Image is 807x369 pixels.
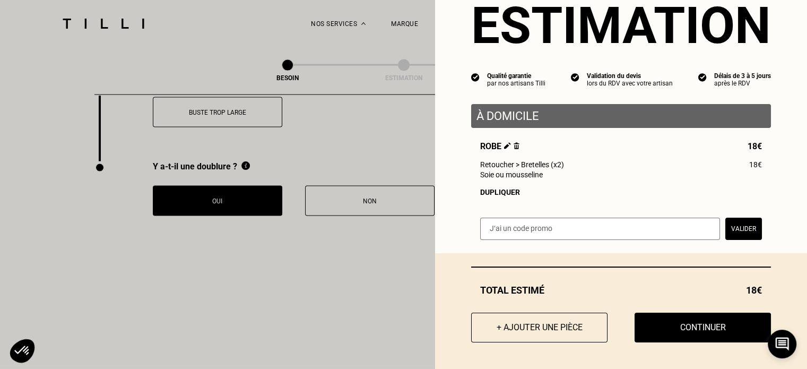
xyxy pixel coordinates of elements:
p: À domicile [476,109,766,123]
button: Continuer [635,313,771,342]
div: Qualité garantie [487,72,545,80]
img: Supprimer [514,142,519,149]
img: icon list info [571,72,579,82]
span: 18€ [749,160,762,169]
span: 18€ [746,285,762,296]
span: Soie ou mousseline [480,170,543,179]
div: Validation du devis [587,72,673,80]
div: Dupliquer [480,188,762,196]
button: + Ajouter une pièce [471,313,608,342]
div: après le RDV [714,80,771,87]
input: J‘ai un code promo [480,218,720,240]
div: par nos artisans Tilli [487,80,545,87]
span: Robe [480,141,519,151]
button: Valider [725,218,762,240]
img: Éditer [504,142,511,149]
div: Total estimé [471,285,771,296]
img: icon list info [471,72,480,82]
span: 18€ [748,141,762,151]
div: lors du RDV avec votre artisan [587,80,673,87]
span: Retoucher > Bretelles (x2) [480,160,564,169]
img: icon list info [698,72,707,82]
div: Délais de 3 à 5 jours [714,72,771,80]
